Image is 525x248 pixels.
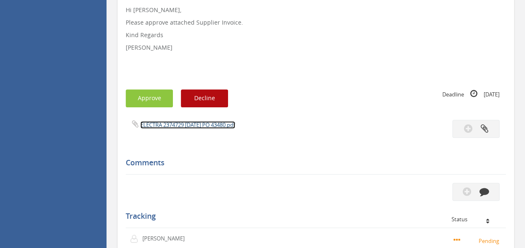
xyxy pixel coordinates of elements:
[126,6,506,14] p: Hi [PERSON_NAME],
[126,18,506,27] p: Please approve attached Supplier Invoice.
[140,121,235,129] a: ELECTRA 2374729 [DATE] PO 43480.pdf
[142,235,190,243] p: [PERSON_NAME]
[451,216,500,222] div: Status
[126,159,500,167] h5: Comments
[126,212,500,220] h5: Tracking
[126,89,173,107] button: Approve
[442,89,500,99] small: Deadline [DATE]
[130,235,142,243] img: user-icon.png
[126,43,506,52] p: [PERSON_NAME]
[181,89,228,107] button: Decline
[454,236,502,245] small: Pending
[126,31,506,39] p: Kind Regards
